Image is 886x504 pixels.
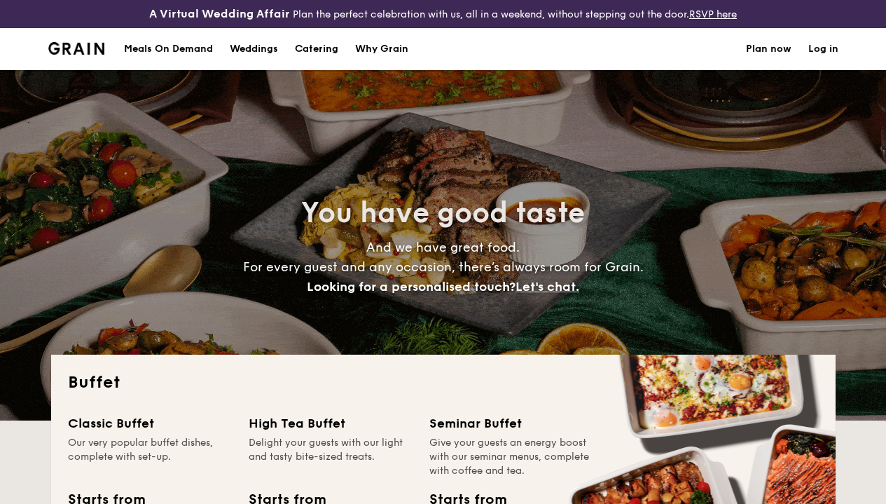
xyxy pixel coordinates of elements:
h1: Catering [295,28,338,70]
div: Meals On Demand [124,28,213,70]
a: Log in [808,28,838,70]
a: RSVP here [689,8,737,20]
h2: Buffet [68,372,819,394]
img: Grain [48,42,105,55]
div: High Tea Buffet [249,414,413,433]
div: Our very popular buffet dishes, complete with set-up. [68,436,232,478]
div: Seminar Buffet [429,414,593,433]
div: Why Grain [355,28,408,70]
a: Why Grain [347,28,417,70]
a: Weddings [221,28,286,70]
div: Delight your guests with our light and tasty bite-sized treats. [249,436,413,478]
h4: A Virtual Wedding Affair [149,6,290,22]
div: Weddings [230,28,278,70]
a: Plan now [746,28,791,70]
div: Plan the perfect celebration with us, all in a weekend, without stepping out the door. [148,6,738,22]
div: Give your guests an energy boost with our seminar menus, complete with coffee and tea. [429,436,593,478]
div: Classic Buffet [68,414,232,433]
a: Meals On Demand [116,28,221,70]
a: Logotype [48,42,105,55]
a: Catering [286,28,347,70]
span: Let's chat. [515,279,579,294]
